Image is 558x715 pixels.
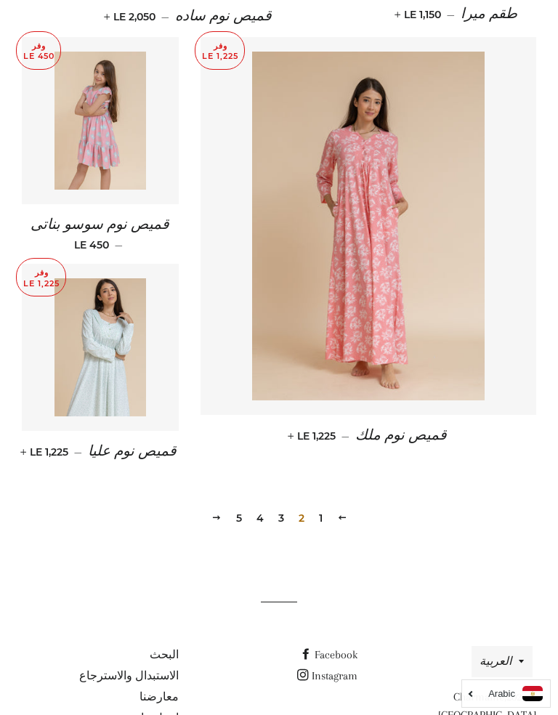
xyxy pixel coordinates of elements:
[115,238,123,251] span: —
[251,507,270,529] a: 4
[472,646,533,677] button: العربية
[150,648,179,661] a: البحث
[313,507,328,529] a: 1
[293,507,310,529] span: 2
[469,686,543,701] a: Arabic
[22,431,179,472] a: قميص نوم عليا — LE 1,225
[107,10,155,23] span: LE 2,050
[139,690,179,703] a: معارضنا
[447,8,455,21] span: —
[461,6,517,22] span: طقم ميرا
[17,259,65,296] p: وفر LE 1,225
[17,32,60,69] p: وفر LE 450
[74,238,109,251] span: LE 450
[272,507,290,529] a: 3
[161,10,169,23] span: —
[297,669,357,682] a: Instagram
[397,8,441,21] span: LE 1,150
[201,415,536,456] a: قميص نوم ملك — LE 1,225
[355,427,447,443] span: قميص نوم ملك
[488,689,515,698] i: Arabic
[291,429,336,443] span: LE 1,225
[22,204,179,264] a: قميص نوم سوسو بناتى — LE 450
[195,32,244,69] p: وفر LE 1,225
[31,217,169,233] span: قميص نوم سوسو بناتى
[79,669,179,682] a: الاستبدال والاسترجاع
[300,648,357,661] a: Facebook
[230,507,248,529] a: 5
[175,8,272,24] span: قميص نوم ساده
[23,445,68,459] span: LE 1,225
[74,445,82,459] span: —
[341,429,349,443] span: —
[88,443,177,459] span: قميص نوم عليا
